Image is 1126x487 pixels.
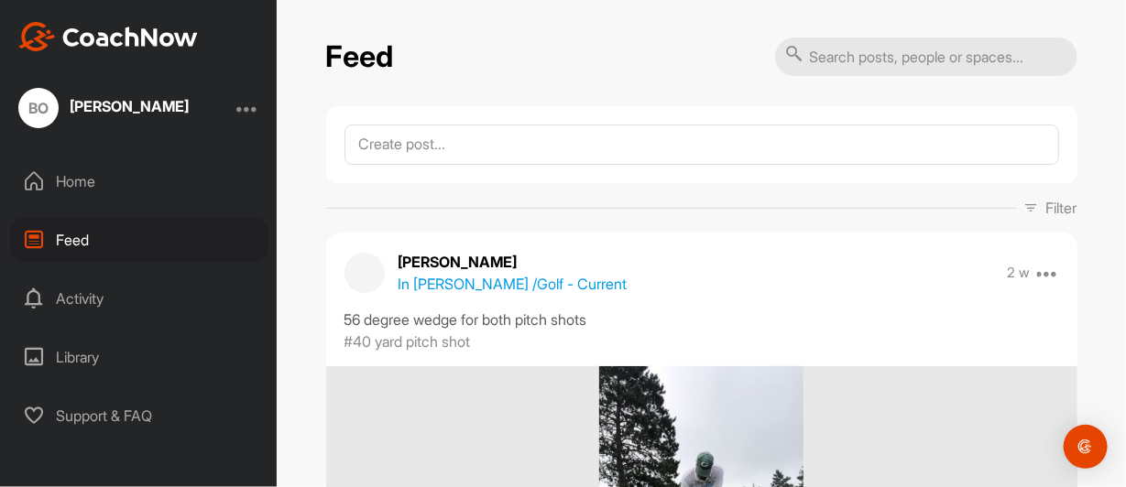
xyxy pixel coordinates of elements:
[10,217,268,263] div: Feed
[344,330,471,352] p: #40 yard pitch shot
[775,38,1077,76] input: Search posts, people or spaces...
[18,88,59,128] div: BO
[10,334,268,380] div: Library
[1046,197,1077,219] p: Filter
[10,158,268,204] div: Home
[344,308,1059,330] div: 56 degree wedge for both pitch shots
[1064,425,1108,469] div: Open Intercom Messenger
[399,273,628,295] p: In [PERSON_NAME] / Golf - Current
[326,39,394,75] h2: Feed
[70,99,189,114] div: [PERSON_NAME]
[1007,264,1030,282] p: 2 w
[10,393,268,438] div: Support & FAQ
[18,22,198,51] img: CoachNow
[399,251,628,273] p: [PERSON_NAME]
[10,276,268,321] div: Activity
